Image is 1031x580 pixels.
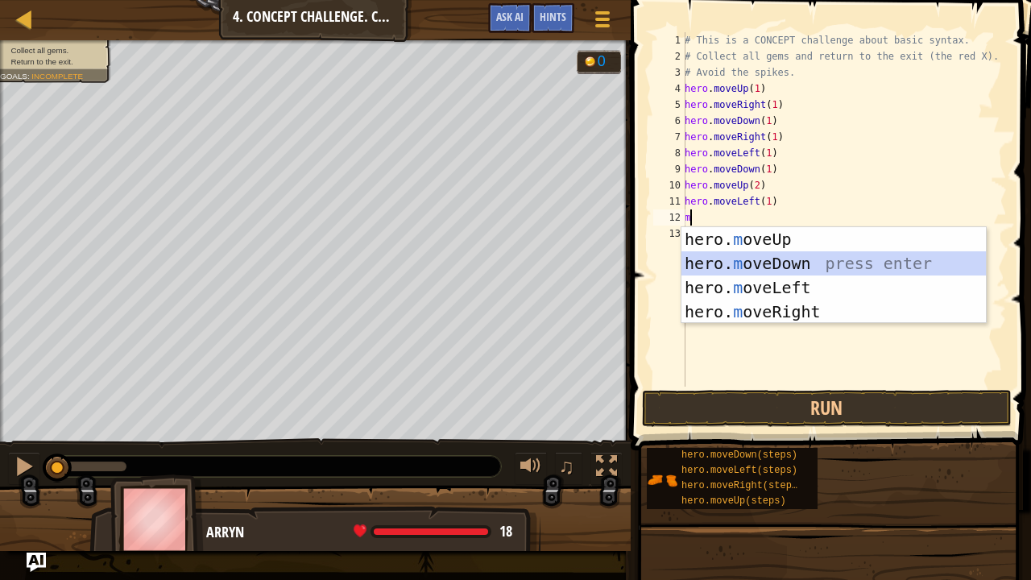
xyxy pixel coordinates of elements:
[681,465,797,476] span: hero.moveLeft(steps)
[558,454,574,478] span: ♫
[647,465,677,495] img: portrait.png
[110,474,204,564] img: thang_avatar_frame.png
[515,452,547,485] button: Adjust volume
[10,57,72,66] span: Return to the exit.
[653,193,685,209] div: 11
[496,9,524,24] span: Ask AI
[540,9,566,24] span: Hints
[598,55,614,69] div: 0
[653,113,685,129] div: 6
[653,32,685,48] div: 1
[27,72,31,81] span: :
[653,161,685,177] div: 9
[499,521,512,541] span: 18
[590,452,623,485] button: Toggle fullscreen
[653,48,685,64] div: 2
[354,524,512,539] div: health: 18 / 18
[206,522,524,543] div: Arryn
[653,177,685,193] div: 10
[555,452,582,485] button: ♫
[653,81,685,97] div: 4
[653,129,685,145] div: 7
[31,72,83,81] span: Incomplete
[653,209,685,226] div: 12
[642,390,1012,427] button: Run
[653,145,685,161] div: 8
[681,480,803,491] span: hero.moveRight(steps)
[653,64,685,81] div: 3
[577,50,621,74] div: Team 'ogres' has 0 gold.
[488,3,532,33] button: Ask AI
[681,495,786,507] span: hero.moveUp(steps)
[8,452,40,485] button: Ctrl + P: Pause
[653,97,685,113] div: 5
[582,3,623,41] button: Show game menu
[27,553,46,572] button: Ask AI
[681,449,797,461] span: hero.moveDown(steps)
[10,46,68,55] span: Collect all gems.
[653,226,685,242] div: 13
